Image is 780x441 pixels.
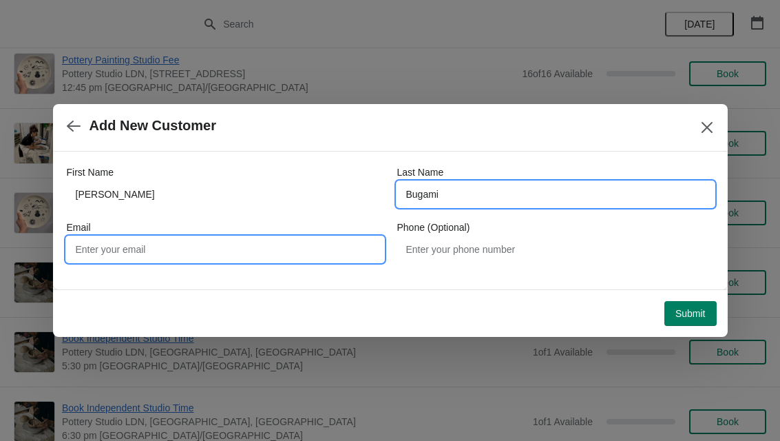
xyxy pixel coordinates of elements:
input: Enter your email [67,237,383,262]
button: Submit [664,301,717,326]
input: John [67,182,383,207]
span: Submit [675,308,706,319]
label: Last Name [397,165,444,179]
input: Enter your phone number [397,237,714,262]
input: Smith [397,182,714,207]
label: First Name [67,165,114,179]
label: Phone (Optional) [397,220,470,234]
label: Email [67,220,91,234]
button: Close [695,115,719,140]
h2: Add New Customer [89,118,216,134]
